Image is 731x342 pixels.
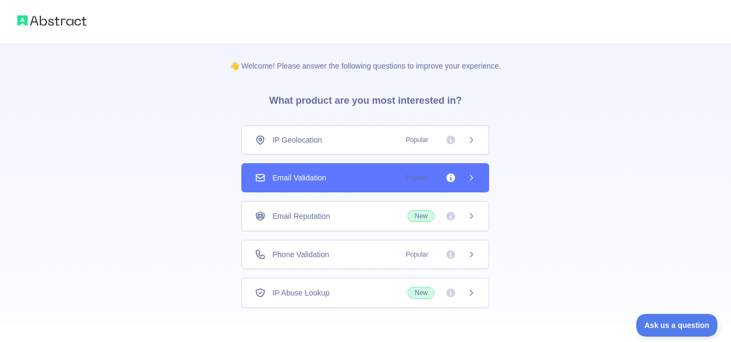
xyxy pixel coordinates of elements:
[272,172,326,183] span: Email Validation
[272,287,330,298] span: IP Abuse Lookup
[399,135,434,145] span: Popular
[17,13,87,28] img: Abstract logo
[399,249,434,260] span: Popular
[213,43,518,71] p: 👋 Welcome! Please answer the following questions to improve your experience.
[399,172,434,183] span: Popular
[272,135,322,145] span: IP Geolocation
[407,210,434,222] span: New
[272,249,329,260] span: Phone Validation
[252,71,479,125] h3: What product are you most interested in?
[636,314,720,337] iframe: Toggle Customer Support
[272,211,330,222] span: Email Reputation
[407,287,434,299] span: New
